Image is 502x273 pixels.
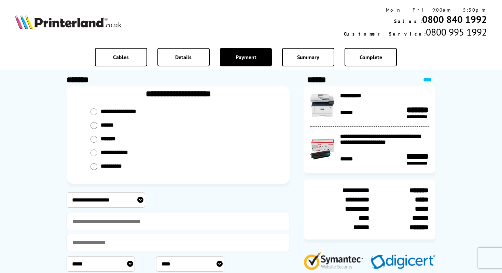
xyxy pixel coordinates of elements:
[113,54,129,61] span: Cables
[344,7,487,13] div: Mon - Fri 9:00am - 5:30pm
[297,54,319,61] span: Summary
[175,54,192,61] span: Details
[360,54,382,61] span: Complete
[236,54,256,61] span: Payment
[344,31,426,37] span: Customer Service:
[15,14,122,29] img: Printerland Logo
[422,13,487,26] a: 0800 840 1992
[426,26,487,38] span: 0800 995 1992
[394,18,422,24] span: Sales:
